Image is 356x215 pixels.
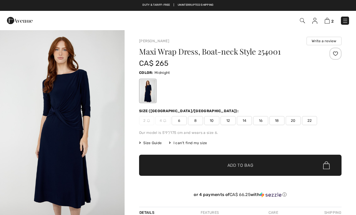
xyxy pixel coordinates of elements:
span: 10 [204,116,219,125]
span: Add to Bag [227,162,253,169]
span: 12 [221,116,236,125]
span: 2 [331,19,334,24]
button: Write a review [307,37,342,45]
span: CA$ 66.25 [230,192,250,197]
img: ring-m.svg [147,119,150,122]
h1: Maxi Wrap Dress, Boat-neck Style 254001 [139,48,308,55]
a: 1ère Avenue [7,17,33,23]
a: Duty & tariff-free | Uninterrupted shipping [142,3,213,6]
img: My Info [312,18,317,24]
span: CA$ 265 [139,59,168,68]
span: Color: [139,71,153,75]
img: Bag.svg [323,161,330,169]
img: Sezzle [260,192,281,198]
button: Add to Bag [139,155,342,176]
div: or 4 payments ofCA$ 66.25withSezzle Click to learn more about Sezzle [139,192,342,200]
div: I can't find my size [169,140,207,146]
img: Shopping Bag [325,18,330,24]
a: 2 [325,17,334,24]
span: 18 [269,116,284,125]
span: 20 [286,116,301,125]
span: 22 [302,116,317,125]
iframe: Opens a widget where you can find more information [317,197,350,212]
span: Size Guide [139,140,162,146]
span: 14 [237,116,252,125]
a: [PERSON_NAME] [139,39,169,43]
div: Our model is 5'9"/175 cm and wears a size 6. [139,130,342,135]
img: 1ère Avenue [7,14,33,27]
span: 2 [139,116,154,125]
div: or 4 payments of with [139,192,342,198]
img: Search [300,18,305,23]
span: 6 [172,116,187,125]
div: Size ([GEOGRAPHIC_DATA]/[GEOGRAPHIC_DATA]): [139,108,240,114]
span: 4 [155,116,170,125]
span: 16 [253,116,268,125]
span: Midnight [154,71,170,75]
div: Midnight [140,80,156,102]
img: ring-m.svg [163,119,166,122]
img: Menu [342,18,348,24]
span: 8 [188,116,203,125]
